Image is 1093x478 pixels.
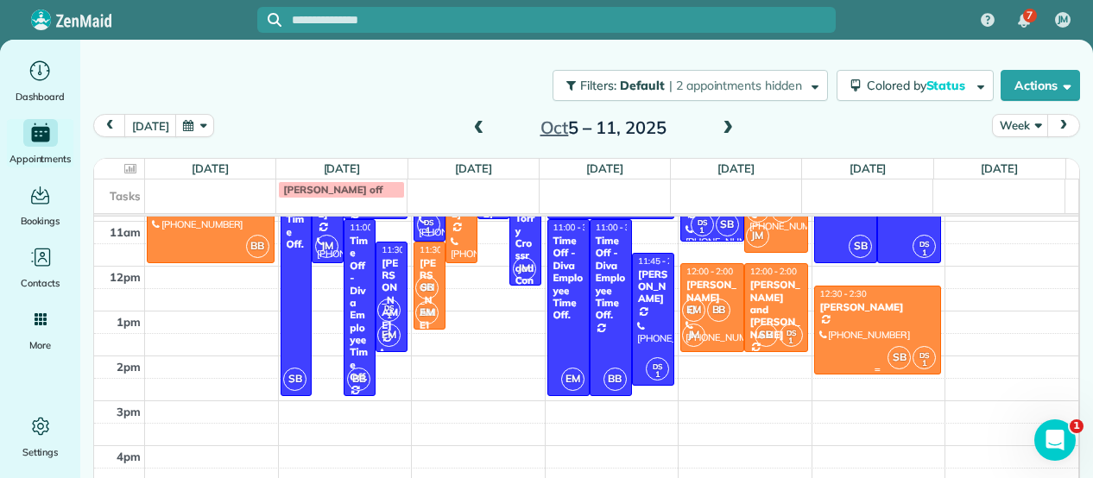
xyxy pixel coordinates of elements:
[913,355,935,372] small: 1
[419,257,440,331] div: [PERSON_NAME]
[7,181,73,230] a: Bookings
[685,279,739,304] div: [PERSON_NAME]
[384,303,394,312] span: DS
[110,225,141,239] span: 11am
[637,268,669,305] div: [PERSON_NAME]
[926,78,969,93] span: Status
[7,57,73,105] a: Dashboard
[1058,13,1069,27] span: JM
[16,88,65,105] span: Dashboard
[919,239,929,248] span: DS
[349,235,370,384] div: Time Off - Diva Employee Time Off.
[981,161,1018,175] a: [DATE]
[117,405,141,418] span: 3pm
[888,346,911,369] span: SB
[755,324,778,347] span: SB
[324,161,361,175] a: [DATE]
[669,78,802,93] span: | 2 appointments hidden
[849,235,872,258] span: SB
[93,114,126,137] button: prev
[682,324,705,347] span: JM
[867,78,971,93] span: Colored by
[717,161,755,175] a: [DATE]
[620,78,666,93] span: Default
[820,288,867,299] span: 12:30 - 2:30
[992,114,1048,137] button: Week
[257,13,281,27] button: Focus search
[110,270,141,284] span: 12pm
[283,183,382,196] span: [PERSON_NAME] off
[21,274,60,292] span: Contacts
[283,368,306,391] span: SB
[1034,419,1076,461] iframe: Intercom live chat
[415,276,439,299] span: SB
[496,118,711,137] h2: 5 – 11, 2025
[787,328,796,337] span: DS
[707,299,730,322] span: BB
[749,279,803,341] div: [PERSON_NAME] and [PERSON_NAME]
[268,13,281,27] svg: Focus search
[381,257,402,331] div: [PERSON_NAME]
[692,223,713,239] small: 1
[544,70,828,101] a: Filters: Default | 2 appointments hidden
[192,161,229,175] a: [DATE]
[1070,419,1084,433] span: 1
[513,257,536,280] span: JM
[540,116,569,138] span: Oct
[382,244,428,255] span: 11:30 - 2:00
[553,70,828,101] button: Filters: Default | 2 appointments hidden
[117,315,141,329] span: 1pm
[638,255,685,267] span: 11:45 - 2:45
[750,266,797,277] span: 12:00 - 2:00
[22,443,59,461] span: Settings
[653,362,662,371] span: DS
[780,333,802,349] small: 1
[1027,9,1033,22] span: 7
[698,217,707,227] span: DS
[9,150,72,167] span: Appointments
[682,299,705,322] span: EM
[246,235,269,258] span: BB
[1006,2,1042,40] div: 7 unread notifications
[553,222,600,233] span: 11:00 - 3:00
[716,213,739,236] span: SB
[819,301,937,313] div: [PERSON_NAME]
[347,368,370,391] span: BB
[596,222,642,233] span: 11:00 - 3:00
[418,223,439,239] small: 1
[1001,70,1080,101] button: Actions
[850,161,887,175] a: [DATE]
[378,308,400,324] small: 1
[315,235,338,258] span: JM
[913,245,935,261] small: 1
[837,70,994,101] button: Colored byStatus
[415,301,439,324] span: EM
[420,244,466,255] span: 11:30 - 1:30
[424,217,433,227] span: DS
[553,235,584,322] div: Time Off - Diva Employee Time Off.
[377,324,401,347] span: EM
[7,243,73,292] a: Contacts
[580,78,616,93] span: Filters:
[7,412,73,461] a: Settings
[603,368,627,391] span: BB
[455,161,492,175] a: [DATE]
[647,367,668,383] small: 1
[7,119,73,167] a: Appointments
[746,224,769,248] span: JM
[561,368,584,391] span: EM
[919,350,929,360] span: DS
[686,266,733,277] span: 12:00 - 2:00
[350,222,396,233] span: 11:00 - 3:00
[595,235,627,322] div: Time Off - Diva Employee Time Off.
[29,336,51,354] span: More
[117,360,141,374] span: 2pm
[586,161,623,175] a: [DATE]
[124,114,176,137] button: [DATE]
[21,212,60,230] span: Bookings
[1047,114,1080,137] button: next
[117,450,141,463] span: 4pm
